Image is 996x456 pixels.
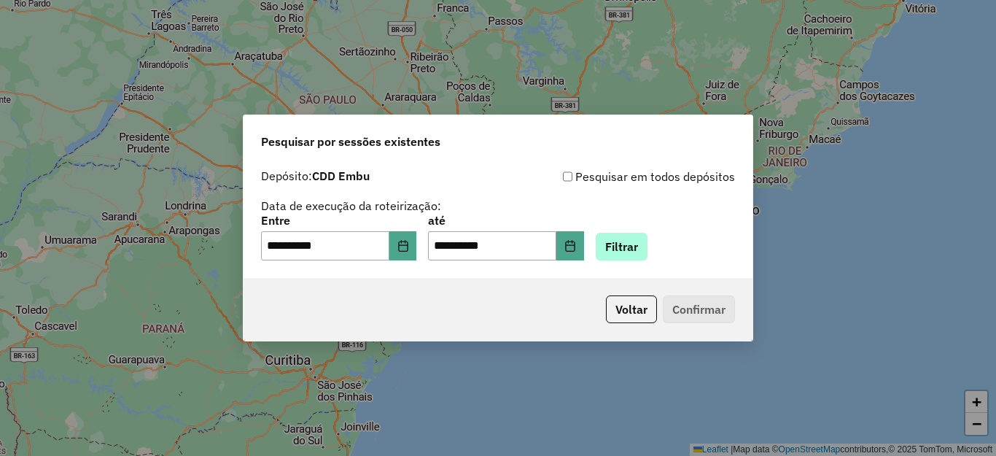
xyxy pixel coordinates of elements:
button: Choose Date [389,231,417,260]
span: Pesquisar por sessões existentes [261,133,440,150]
strong: CDD Embu [312,169,370,183]
button: Voltar [606,295,657,323]
label: até [428,212,583,229]
button: Choose Date [556,231,584,260]
div: Pesquisar em todos depósitos [498,168,735,185]
label: Entre [261,212,416,229]
label: Depósito: [261,167,370,185]
label: Data de execução da roteirização: [261,197,441,215]
button: Filtrar [596,233,647,260]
